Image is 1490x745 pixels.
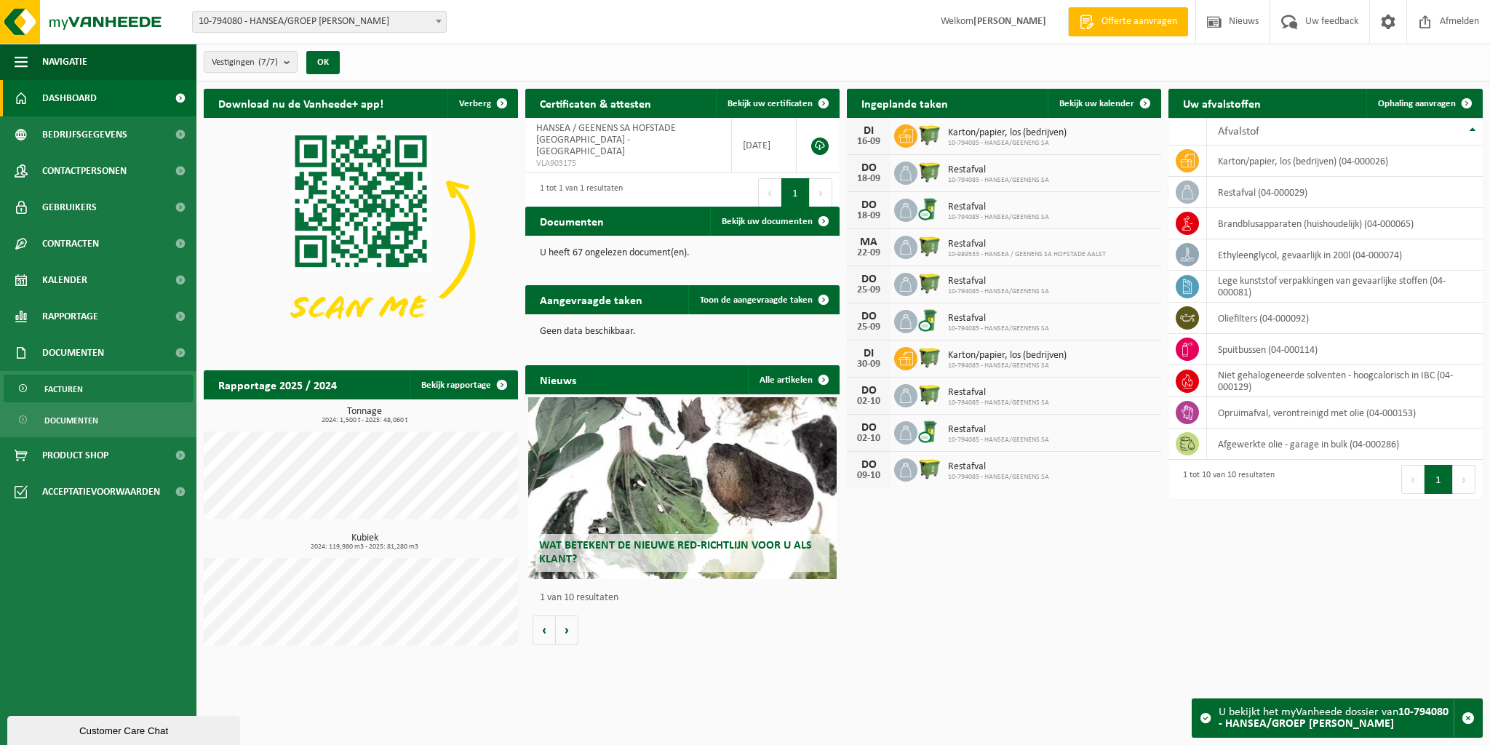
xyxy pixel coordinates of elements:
td: karton/papier, los (bedrijven) (04-000026) [1207,146,1483,177]
span: 10-794085 - HANSEA/GEENENS SA [948,176,1049,185]
td: lege kunststof verpakkingen van gevaarlijke stoffen (04-000081) [1207,271,1483,303]
span: 10-794080 - HANSEA/GROEP GEORGES-GEENENS-DE VOS [193,12,446,32]
td: spuitbussen (04-000114) [1207,334,1483,365]
td: ethyleenglycol, gevaarlijk in 200l (04-000074) [1207,239,1483,271]
button: Vestigingen(7/7) [204,51,298,73]
a: Wat betekent de nieuwe RED-richtlijn voor u als klant? [528,397,836,579]
span: Wat betekent de nieuwe RED-richtlijn voor u als klant? [539,540,812,565]
button: Verberg [447,89,517,118]
span: Dashboard [42,80,97,116]
span: Vestigingen [212,52,278,73]
div: 09-10 [854,471,883,481]
h2: Aangevraagde taken [525,285,657,314]
span: 10-794080 - HANSEA/GROEP GEORGES-GEENENS-DE VOS [192,11,447,33]
span: HANSEA / GEENENS SA HOFSTADE [GEOGRAPHIC_DATA] - [GEOGRAPHIC_DATA] [536,123,676,157]
td: afgewerkte olie - garage in bulk (04-000286) [1207,429,1483,460]
img: WB-0240-CU [917,196,942,221]
iframe: chat widget [7,713,243,745]
a: Toon de aangevraagde taken [688,285,838,314]
span: 10-794085 - HANSEA/GEENENS SA [948,399,1049,407]
span: Karton/papier, los (bedrijven) [948,350,1067,362]
div: 02-10 [854,434,883,444]
span: Contactpersonen [42,153,127,189]
div: U bekijkt het myVanheede dossier van [1219,699,1454,737]
span: Restafval [948,424,1049,436]
span: 10-794085 - HANSEA/GEENENS SA [948,436,1049,445]
span: Restafval [948,313,1049,324]
h2: Download nu de Vanheede+ app! [204,89,398,117]
div: MA [854,236,883,248]
span: Facturen [44,375,83,403]
div: 30-09 [854,359,883,370]
a: Bekijk rapportage [410,370,517,399]
img: WB-1100-HPE-GN-50 [917,345,942,370]
button: 1 [781,178,810,207]
td: opruimafval, verontreinigd met olie (04-000153) [1207,397,1483,429]
a: Bekijk uw documenten [710,207,838,236]
span: Contracten [42,226,99,262]
button: Previous [758,178,781,207]
a: Offerte aanvragen [1068,7,1188,36]
button: Previous [1401,465,1425,494]
span: Product Shop [42,437,108,474]
h3: Tonnage [211,407,518,424]
span: Bekijk uw documenten [722,217,813,226]
img: WB-1100-HPE-GN-50 [917,122,942,147]
span: 10-794085 - HANSEA/GEENENS SA [948,324,1049,333]
a: Alle artikelen [748,365,838,394]
span: Rapportage [42,298,98,335]
span: Bekijk uw kalender [1059,99,1134,108]
a: Facturen [4,375,193,402]
span: Bedrijfsgegevens [42,116,127,153]
span: Afvalstof [1218,126,1259,138]
button: Next [810,178,832,207]
div: 1 tot 10 van 10 resultaten [1176,463,1275,495]
div: DO [854,199,883,211]
h2: Rapportage 2025 / 2024 [204,370,351,399]
div: 02-10 [854,397,883,407]
div: 1 tot 1 van 1 resultaten [533,177,623,209]
p: Geen data beschikbaar. [540,327,825,337]
span: VLA903175 [536,158,720,170]
span: Karton/papier, los (bedrijven) [948,127,1067,139]
span: 2024: 1,500 t - 2025: 48,060 t [211,417,518,424]
div: DO [854,162,883,174]
span: 10-794085 - HANSEA/GEENENS SA [948,139,1067,148]
a: Bekijk uw kalender [1048,89,1160,118]
span: 10-794085 - HANSEA/GEENENS SA [948,362,1067,370]
span: Navigatie [42,44,87,80]
img: WB-1100-HPE-GN-50 [917,456,942,481]
span: Restafval [948,239,1106,250]
h2: Documenten [525,207,618,235]
div: DO [854,422,883,434]
div: DO [854,459,883,471]
img: WB-1100-HPE-GN-50 [917,382,942,407]
span: Documenten [42,335,104,371]
span: Offerte aanvragen [1098,15,1181,29]
span: Toon de aangevraagde taken [700,295,813,305]
h3: Kubiek [211,533,518,551]
span: Gebruikers [42,189,97,226]
span: 10-794085 - HANSEA/GEENENS SA [948,473,1049,482]
p: 1 van 10 resultaten [540,593,832,603]
span: 10-794085 - HANSEA/GEENENS SA [948,287,1049,296]
div: 18-09 [854,211,883,221]
span: 10-794085 - HANSEA/GEENENS SA [948,213,1049,222]
span: Restafval [948,164,1049,176]
button: Vorige [533,615,556,645]
td: brandblusapparaten (huishoudelijk) (04-000065) [1207,208,1483,239]
h2: Uw afvalstoffen [1168,89,1275,117]
p: U heeft 67 ongelezen document(en). [540,248,825,258]
a: Documenten [4,406,193,434]
div: DI [854,125,883,137]
button: Next [1453,465,1475,494]
img: WB-0240-CU [917,308,942,332]
span: Ophaling aanvragen [1378,99,1456,108]
span: Kalender [42,262,87,298]
td: restafval (04-000029) [1207,177,1483,208]
a: Bekijk uw certificaten [716,89,838,118]
div: DO [854,385,883,397]
div: 22-09 [854,248,883,258]
span: Acceptatievoorwaarden [42,474,160,510]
